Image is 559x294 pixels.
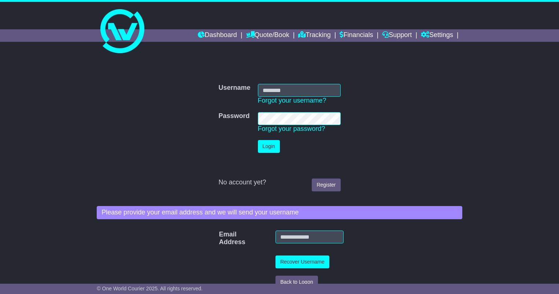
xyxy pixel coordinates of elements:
div: No account yet? [218,179,340,187]
a: Tracking [298,29,330,42]
a: Register [312,179,340,191]
label: Email Address [215,231,229,246]
label: Password [218,112,249,120]
a: Dashboard [198,29,237,42]
a: Settings [421,29,453,42]
a: Forgot your username? [258,97,326,104]
div: Please provide your email address and we will send your username [97,206,462,219]
button: Back to Logon [275,276,318,289]
a: Support [382,29,412,42]
a: Quote/Book [246,29,289,42]
button: Login [258,140,280,153]
label: Username [218,84,250,92]
a: Forgot your password? [258,125,325,132]
span: © One World Courier 2025. All rights reserved. [97,286,203,291]
button: Recover Username [275,256,329,268]
a: Financials [340,29,373,42]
